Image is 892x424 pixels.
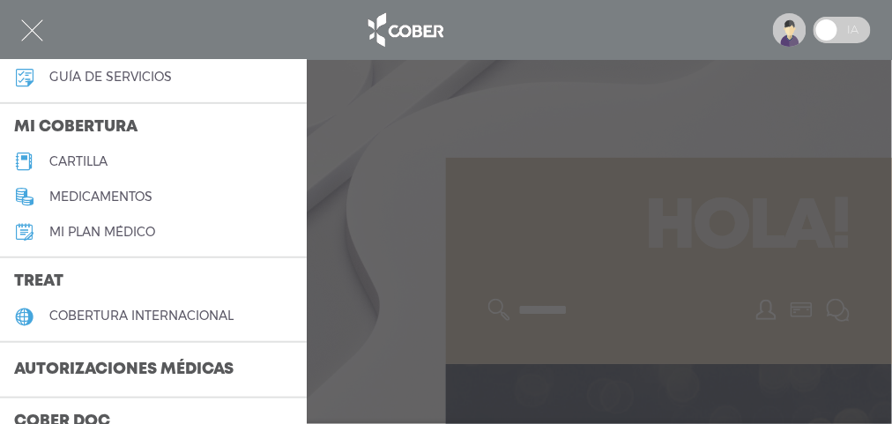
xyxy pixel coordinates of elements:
img: Cober_menu-close-white.svg [21,19,43,41]
h5: cobertura internacional [49,309,234,324]
h5: guía de servicios [49,70,172,85]
img: logo_cober_home-white.png [359,9,451,51]
h5: Mi plan médico [49,225,155,240]
h5: cartilla [49,154,108,169]
h5: medicamentos [49,190,152,205]
img: profile-placeholder.svg [773,13,807,47]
